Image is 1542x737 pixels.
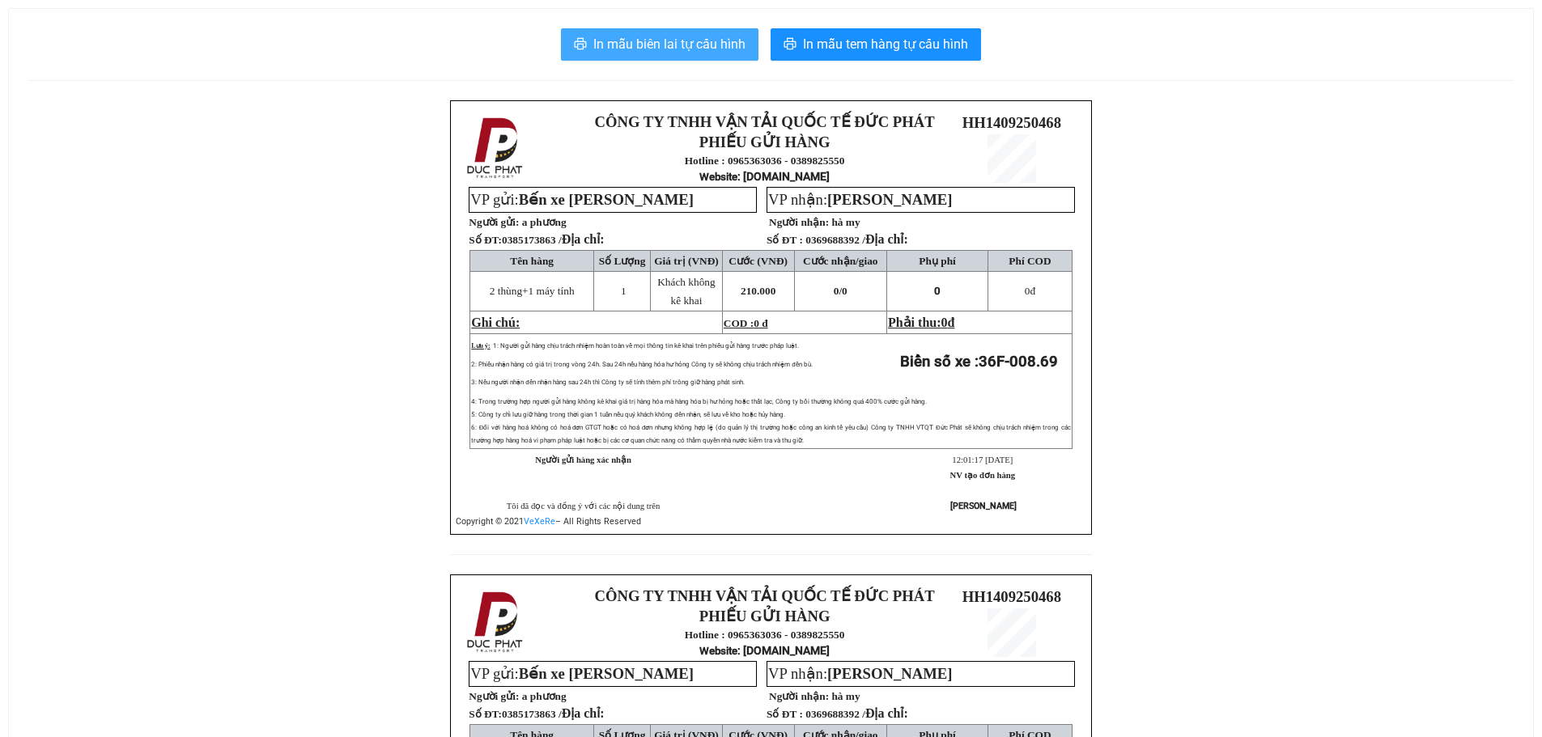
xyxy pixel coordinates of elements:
span: Bến xe [PERSON_NAME] [519,191,694,208]
span: 1 [621,285,627,297]
span: VP nhận: [768,191,952,208]
span: a phương [522,690,567,702]
span: Ghi chú: [471,316,520,329]
span: Phí COD [1009,255,1051,267]
strong: NV tạo đơn hàng [950,471,1015,480]
span: hà my [831,216,860,228]
strong: Số ĐT : [767,708,803,720]
span: 5: Công ty chỉ lưu giữ hàng trong thời gian 1 tuần nếu quý khách không đến nhận, sẽ lưu về kho ho... [471,411,784,418]
span: Cước (VNĐ) [729,255,788,267]
span: 2 thùng+1 máy tính [490,285,575,297]
span: [PERSON_NAME] [827,665,952,682]
strong: PHIẾU GỬI HÀNG [699,133,830,150]
strong: Người gửi: [469,690,519,702]
button: printerIn mẫu biên lai tự cấu hình [561,28,758,61]
a: VeXeRe [524,516,555,527]
strong: PHIẾU GỬI HÀNG [699,608,830,625]
span: 36F-008.69 [979,353,1058,371]
strong: [PERSON_NAME] [950,501,1017,511]
span: đ [948,316,955,329]
span: 6: Đối với hàng hoá không có hoá đơn GTGT hoặc có hoá đơn nhưng không hợp lệ (do quản lý thị trườ... [471,424,1071,444]
strong: Số ĐT: [469,708,604,720]
span: Cước nhận/giao [803,255,878,267]
span: 0 [842,285,847,297]
span: Copyright © 2021 – All Rights Reserved [456,516,641,527]
span: VP nhận: [768,665,952,682]
span: 0 [941,316,948,329]
span: printer [784,37,796,53]
strong: Số ĐT: [469,234,604,246]
span: In mẫu biên lai tự cấu hình [593,34,746,54]
span: Địa chỉ: [562,232,605,246]
span: 4: Trong trường hợp người gửi hàng không kê khai giá trị hàng hóa mà hàng hóa bị hư hỏng hoặc thấ... [471,398,927,405]
strong: Người nhận: [769,216,829,228]
span: Bến xe [PERSON_NAME] [519,665,694,682]
span: Website [699,645,737,657]
span: HH1409250468 [962,588,1061,605]
span: 0385173863 / [502,234,605,246]
img: logo [462,588,530,656]
strong: Hotline : 0965363036 - 0389825550 [685,155,845,167]
span: a phương [522,216,567,228]
span: COD : [724,317,768,329]
strong: : [DOMAIN_NAME] [699,170,830,183]
img: logo [462,114,530,182]
span: 3: Nếu người nhận đến nhận hàng sau 24h thì Công ty sẽ tính thêm phí trông giữ hàng phát sinh. [471,379,744,386]
span: VP gửi: [470,191,694,208]
strong: : [DOMAIN_NAME] [699,644,830,657]
span: 1: Người gửi hàng chịu trách nhiệm hoàn toàn về mọi thông tin kê khai trên phiếu gửi hàng trước p... [493,342,799,349]
span: VP gửi: [470,665,694,682]
strong: CÔNG TY TNHH VẬN TẢI QUỐC TẾ ĐỨC PHÁT [595,587,935,604]
strong: Người nhận: [769,690,829,702]
span: [PERSON_NAME] [827,191,952,208]
span: đ [1025,285,1035,297]
span: hà my [831,690,860,702]
span: Phải thu: [888,316,954,329]
strong: Người gửi: [469,216,519,228]
strong: Hotline : 0965363036 - 0389825550 [685,629,845,641]
span: Giá trị (VNĐ) [654,255,719,267]
span: 0385173863 / [502,708,605,720]
span: Địa chỉ: [562,706,605,720]
strong: Số ĐT : [767,234,803,246]
strong: CÔNG TY TNHH VẬN TẢI QUỐC TẾ ĐỨC PHÁT [595,113,935,130]
span: Địa chỉ: [865,706,908,720]
span: 0369688392 / [805,708,908,720]
span: 0 [934,285,941,297]
button: printerIn mẫu tem hàng tự cấu hình [771,28,981,61]
span: 12:01:17 [DATE] [952,455,1013,464]
span: 0369688392 / [805,234,908,246]
span: Số Lượng [599,255,646,267]
span: 0 [1025,285,1030,297]
span: Tên hàng [510,255,554,267]
span: Tôi đã đọc và đồng ý với các nội dung trên [507,502,661,510]
span: Lưu ý: [471,342,490,349]
span: 0 đ [754,317,767,329]
span: Phụ phí [919,255,955,267]
span: Website [699,171,737,183]
span: 210.000 [741,285,775,297]
span: HH1409250468 [962,114,1061,131]
strong: Biển số xe : [900,353,1058,371]
span: Địa chỉ: [865,232,908,246]
span: printer [574,37,587,53]
strong: Người gửi hàng xác nhận [535,455,631,464]
span: In mẫu tem hàng tự cấu hình [803,34,968,54]
span: 2: Phiếu nhận hàng có giá trị trong vòng 24h. Sau 24h nếu hàng hóa hư hỏng Công ty sẽ không chịu ... [471,361,812,368]
span: 0/ [834,285,847,297]
span: Khách không kê khai [657,276,715,307]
